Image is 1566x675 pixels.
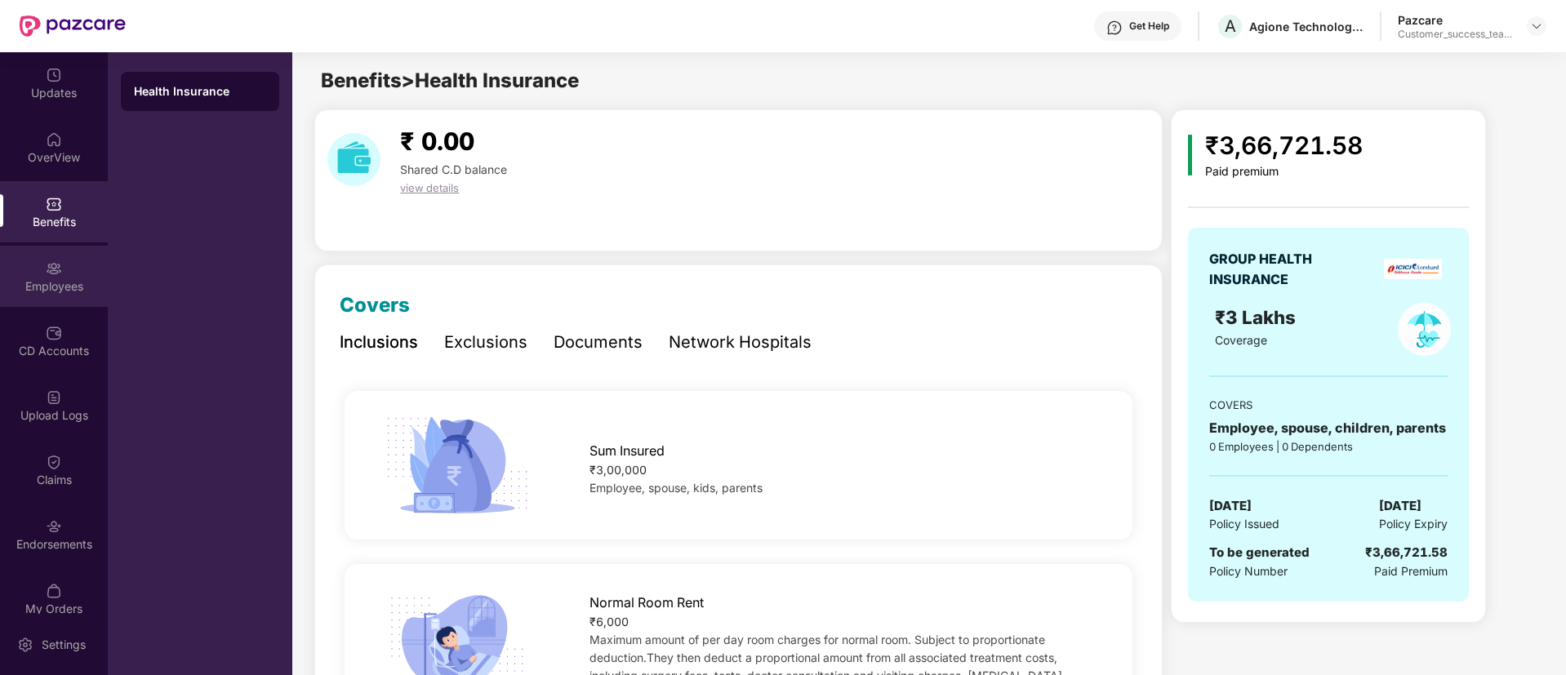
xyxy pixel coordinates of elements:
span: Coverage [1215,333,1267,347]
div: Documents [554,330,643,355]
div: 0 Employees | 0 Dependents [1209,438,1448,455]
img: svg+xml;base64,PHN2ZyBpZD0iVXBkYXRlZCIgeG1sbnM9Imh0dHA6Ly93d3cudzMub3JnLzIwMDAvc3ZnIiB3aWR0aD0iMj... [46,67,62,83]
img: svg+xml;base64,PHN2ZyBpZD0iRHJvcGRvd24tMzJ4MzIiIHhtbG5zPSJodHRwOi8vd3d3LnczLm9yZy8yMDAwL3N2ZyIgd2... [1530,20,1543,33]
div: GROUP HEALTH INSURANCE [1209,249,1352,290]
div: Network Hospitals [669,330,812,355]
img: svg+xml;base64,PHN2ZyBpZD0iQmVuZWZpdHMiIHhtbG5zPSJodHRwOi8vd3d3LnczLm9yZy8yMDAwL3N2ZyIgd2lkdGg9Ij... [46,196,62,212]
span: ₹ 0.00 [400,127,474,156]
img: svg+xml;base64,PHN2ZyBpZD0iU2V0dGluZy0yMHgyMCIgeG1sbnM9Imh0dHA6Ly93d3cudzMub3JnLzIwMDAvc3ZnIiB3aW... [17,637,33,653]
div: ₹6,000 [589,613,1097,631]
img: download [327,133,380,186]
span: To be generated [1209,544,1310,560]
span: Covers [340,293,410,317]
span: Employee, spouse, kids, parents [589,481,763,495]
img: svg+xml;base64,PHN2ZyBpZD0iQ2xhaW0iIHhtbG5zPSJodHRwOi8vd3d3LnczLm9yZy8yMDAwL3N2ZyIgd2lkdGg9IjIwIi... [46,454,62,470]
img: New Pazcare Logo [20,16,126,37]
img: icon [380,411,534,519]
div: ₹3,66,721.58 [1365,543,1448,562]
img: svg+xml;base64,PHN2ZyBpZD0iSG9tZSIgeG1sbnM9Imh0dHA6Ly93d3cudzMub3JnLzIwMDAvc3ZnIiB3aWR0aD0iMjAiIG... [46,131,62,148]
div: Customer_success_team_lead [1398,28,1512,41]
div: Employee, spouse, children, parents [1209,418,1448,438]
img: insurerLogo [1384,259,1442,279]
img: icon [1188,135,1192,175]
div: Get Help [1129,20,1169,33]
img: svg+xml;base64,PHN2ZyBpZD0iTXlfT3JkZXJzIiBkYXRhLW5hbWU9Ik15IE9yZGVycyIgeG1sbnM9Imh0dHA6Ly93d3cudz... [46,583,62,599]
img: svg+xml;base64,PHN2ZyBpZD0iRW1wbG95ZWVzIiB4bWxucz0iaHR0cDovL3d3dy53My5vcmcvMjAwMC9zdmciIHdpZHRoPS... [46,260,62,277]
div: COVERS [1209,397,1448,413]
div: Agione Technologies Private Limited [1249,19,1364,34]
img: policyIcon [1398,303,1451,356]
div: Pazcare [1398,12,1512,28]
div: Paid premium [1205,165,1363,179]
span: Policy Expiry [1379,515,1448,533]
span: Policy Number [1209,564,1288,578]
span: view details [400,181,459,194]
div: ₹3,66,721.58 [1205,127,1363,165]
div: Health Insurance [134,83,266,100]
img: svg+xml;base64,PHN2ZyBpZD0iRW5kb3JzZW1lbnRzIiB4bWxucz0iaHR0cDovL3d3dy53My5vcmcvMjAwMC9zdmciIHdpZH... [46,518,62,535]
span: Sum Insured [589,441,665,461]
div: Settings [37,637,91,653]
span: Benefits > Health Insurance [321,69,579,92]
div: Inclusions [340,330,418,355]
span: Paid Premium [1374,562,1448,580]
div: ₹3,00,000 [589,461,1097,479]
span: [DATE] [1379,496,1421,516]
div: Exclusions [444,330,527,355]
span: [DATE] [1209,496,1252,516]
span: Shared C.D balance [400,162,507,176]
span: Normal Room Rent [589,593,704,613]
span: Policy Issued [1209,515,1279,533]
span: ₹3 Lakhs [1215,306,1301,328]
span: A [1225,16,1236,36]
img: svg+xml;base64,PHN2ZyBpZD0iQ0RfQWNjb3VudHMiIGRhdGEtbmFtZT0iQ0QgQWNjb3VudHMiIHhtbG5zPSJodHRwOi8vd3... [46,325,62,341]
img: svg+xml;base64,PHN2ZyBpZD0iVXBsb2FkX0xvZ3MiIGRhdGEtbmFtZT0iVXBsb2FkIExvZ3MiIHhtbG5zPSJodHRwOi8vd3... [46,389,62,406]
img: svg+xml;base64,PHN2ZyBpZD0iSGVscC0zMngzMiIgeG1sbnM9Imh0dHA6Ly93d3cudzMub3JnLzIwMDAvc3ZnIiB3aWR0aD... [1106,20,1123,36]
